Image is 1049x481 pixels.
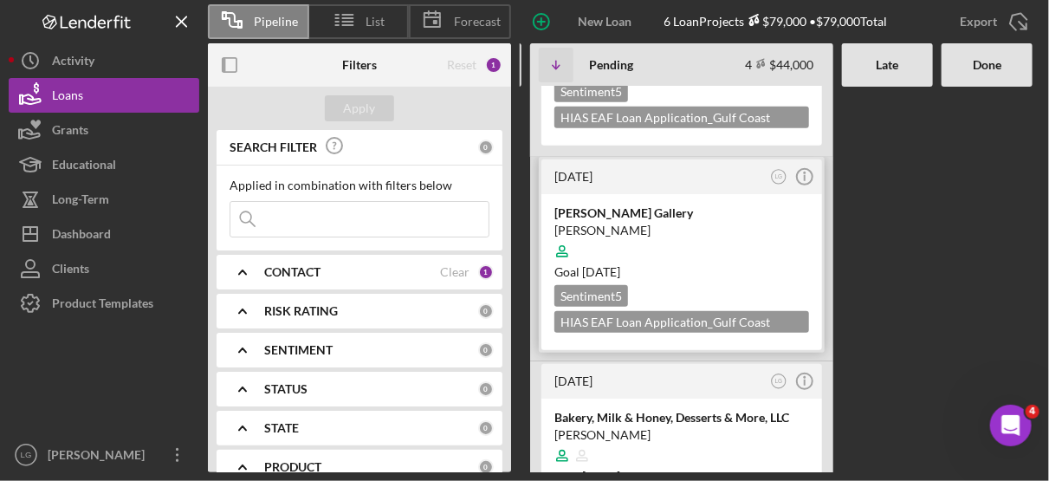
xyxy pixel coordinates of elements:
div: Long-Term [52,182,109,221]
div: Loans [52,78,83,117]
b: SEARCH FILTER [230,140,317,154]
button: Apply [325,95,394,121]
button: Grants [9,113,199,147]
div: 0 [478,381,494,397]
button: LG [767,370,791,393]
div: [PERSON_NAME] [554,426,809,444]
div: Grants [52,113,88,152]
div: 1 [478,264,494,280]
b: RISK RATING [264,304,338,318]
button: Loans [9,78,199,113]
text: LG [775,173,783,179]
button: Clients [9,251,199,286]
div: 4 $44,000 [745,57,813,72]
iframe: Intercom live chat [990,405,1032,446]
span: Goal [554,264,620,279]
span: 4 [1026,405,1039,419]
div: Clients [52,251,89,290]
button: Product Templates [9,286,199,321]
div: Activity [52,43,94,82]
div: Applied in combination with filters below [230,179,489,192]
a: [DATE]LG[PERSON_NAME] Gallery[PERSON_NAME]Goal [DATE]Sentiment5HIAS EAF Loan Application_Gulf Coa... [539,157,825,353]
button: Dashboard [9,217,199,251]
div: [PERSON_NAME] [554,222,809,239]
div: [PERSON_NAME] [43,438,156,477]
b: PRODUCT [264,460,321,474]
div: Product Templates [52,286,153,325]
span: Pipeline [254,15,298,29]
div: Export [960,4,997,39]
div: 6 Loan Projects • $79,000 Total [664,14,888,29]
div: Clear [440,265,469,279]
div: HIAS EAF Loan Application_Gulf Coast JFCS $10,000 [554,107,809,128]
div: Reset [447,58,476,72]
button: Export [942,4,1040,39]
button: New Loan Project [520,4,664,39]
div: Apply [344,95,376,121]
div: 1 [485,56,502,74]
b: Filters [342,58,377,72]
div: 0 [478,459,494,475]
time: 2025-06-29 04:05 [554,374,592,388]
time: 08/28/2025 [582,264,620,279]
div: Sentiment 5 [554,285,628,307]
div: 0 [478,342,494,358]
button: Educational [9,147,199,182]
button: Activity [9,43,199,78]
div: Educational [52,147,116,186]
span: List [366,15,385,29]
div: Sentiment 5 [554,81,628,102]
b: Pending [589,58,633,72]
text: LG [775,378,783,384]
button: LG[PERSON_NAME] [9,438,199,472]
text: LG [21,451,32,460]
div: HIAS EAF Loan Application_Gulf Coast JFCS $10,000 [554,311,809,333]
div: 0 [478,420,494,436]
b: STATE [264,421,299,435]
b: Late [877,58,899,72]
div: 0 [478,303,494,319]
time: 2025-06-29 21:55 [554,169,592,184]
div: $79,000 [745,14,807,29]
b: CONTACT [264,265,321,279]
button: Long-Term [9,182,199,217]
b: SENTIMENT [264,343,333,357]
span: Forecast [454,15,501,29]
b: STATUS [264,382,308,396]
div: 0 [478,140,494,155]
div: [PERSON_NAME] Gallery [554,205,809,222]
div: Bakery, Milk & Honey, Desserts & More, LLC [554,409,809,426]
div: New Loan Project [563,4,647,39]
div: Dashboard [52,217,111,256]
button: LG [767,166,791,189]
b: Done [973,58,1001,72]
